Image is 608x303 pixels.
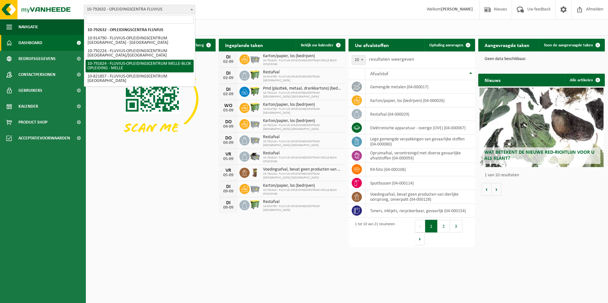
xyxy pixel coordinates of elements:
[263,118,342,124] span: Karton/papier, los (bedrijven)
[415,220,425,232] button: Previous
[219,39,269,51] h2: Ingeplande taken
[263,107,342,115] span: 10-914790 - FLUVIUS-OPLEIDINGSCENTRUM [GEOGRAPHIC_DATA]
[263,59,342,66] span: 10-791624 - FLUVIUS-OPLEIDINGSCENTRUM MELLE-BLOK OPLEIDING
[370,71,388,77] span: Afvalstof
[18,67,55,83] span: Contactpersonen
[222,184,235,189] div: DI
[222,136,235,141] div: DO
[424,39,474,51] a: Ophaling aanvragen
[484,150,594,161] span: Wat betekent de nieuwe RED-richtlijn voor u als klant?
[480,88,604,167] a: Wat betekent de nieuwe RED-richtlijn voor u als klant?
[222,119,235,125] div: DO
[352,55,366,65] span: 10
[263,156,342,164] span: 10-791624 - FLUVIUS-OPLEIDINGSCENTRUM MELLE-BLOK OPLEIDING
[425,220,438,232] button: 1
[349,39,395,51] h2: Uw afvalstoffen
[222,108,235,113] div: 03-09
[222,173,235,178] div: 05-09
[84,5,195,14] span: 10-792632 - OPLEIDINGSCENTRA FLUVIUS
[250,86,260,97] img: WB-1100-HPE-GN-50
[352,219,395,246] div: 1 tot 10 van 21 resultaten
[18,114,47,130] span: Product Shop
[222,60,235,64] div: 02-09
[492,183,501,196] button: Volgende
[478,39,536,51] h2: Aangevraagde taken
[365,176,475,190] td: spuitbussen (04-000114)
[18,98,38,114] span: Kalender
[539,39,604,51] a: Toon de aangevraagde taken
[441,7,473,12] strong: [PERSON_NAME]
[222,103,235,108] div: WO
[250,167,260,178] img: WB-0140-HPE-BN-01
[450,220,462,232] button: 3
[222,125,235,129] div: 04-09
[415,232,425,245] button: Next
[250,70,260,80] img: WB-0660-HPE-GN-50
[365,80,475,94] td: gemengde metalen (04-000017)
[365,204,475,218] td: toners, inktjets, recycleerbaar, gevaarlijk (04-000154)
[544,43,593,47] span: Toon de aangevraagde taken
[263,102,342,107] span: Karton/papier, los (bedrijven)
[222,92,235,97] div: 02-09
[185,39,215,51] button: Verberg
[485,173,602,178] p: 1 van 10 resultaten
[296,39,345,51] a: Bekijk uw kalender
[429,43,463,47] span: Ophaling aanvragen
[365,190,475,204] td: voedingsafval, bevat geen producten van dierlijke oorsprong, onverpakt (04-000128)
[18,130,70,146] span: Acceptatievoorwaarden
[250,118,260,129] img: WB-2500-GAL-GY-01
[365,163,475,176] td: RX-foto (04-000106)
[263,135,342,140] span: Restafval
[250,183,260,194] img: WB-2500-GAL-GY-01
[222,76,235,80] div: 02-09
[365,107,475,121] td: restafval (04-000029)
[86,34,194,47] li: 10-914790 - FLUVIUS-OPLEIDINGSCENTRUM [GEOGRAPHIC_DATA] - [GEOGRAPHIC_DATA]
[263,124,342,131] span: 10-792224 - FLUVIUS-OPLEIDINGSCENTRUM [GEOGRAPHIC_DATA]/[GEOGRAPHIC_DATA]
[86,72,194,85] li: 10-821857 - FLUVIUS-OPLEIDINGSCENTRUM [GEOGRAPHIC_DATA]
[222,141,235,145] div: 04-09
[18,35,42,51] span: Dashboard
[250,134,260,145] img: WB-2500-GAL-GY-01
[18,83,42,98] span: Gebruikers
[365,121,475,135] td: elektronische apparatuur - overige (OVE) (04-000067)
[263,183,342,188] span: Karton/papier, los (bedrijven)
[222,55,235,60] div: DI
[365,94,475,107] td: karton/papier, los (bedrijven) (04-000026)
[222,87,235,92] div: DI
[86,26,194,34] li: 10-792632 - OPLEIDINGSCENTRA FLUVIUS
[485,57,598,61] p: Geen data beschikbaar.
[301,43,334,47] span: Bekijk uw kalender
[222,200,235,205] div: DI
[478,74,507,86] h2: Nieuws
[263,205,342,212] span: 10-914790 - FLUVIUS-OPLEIDINGSCENTRUM [GEOGRAPHIC_DATA]
[438,220,450,232] button: 2
[222,71,235,76] div: DI
[481,183,492,196] button: Vorige
[18,51,56,67] span: Bedrijfsgegevens
[250,53,260,64] img: WB-2500-GAL-GY-01
[222,205,235,210] div: 09-09
[250,102,260,113] img: WB-0660-HPE-GN-50
[263,199,342,205] span: Restafval
[89,51,216,146] img: Download de VHEPlus App
[250,151,260,161] img: WB-5000-GAL-GY-01
[263,167,342,172] span: Voedingsafval, bevat geen producten van dierlijke oorsprong, onverpakt
[263,86,342,91] span: Pmd (plastiek, metaal, drankkartons) (bedrijven)
[263,151,342,156] span: Restafval
[369,57,414,62] label: resultaten weergeven
[86,47,194,60] li: 10-792224 - FLUVIUS-OPLEIDINGSCENTRUM [GEOGRAPHIC_DATA]/[GEOGRAPHIC_DATA]
[222,189,235,194] div: 09-09
[18,19,38,35] span: Navigatie
[250,199,260,210] img: WB-0660-HPE-GN-50
[86,60,194,72] li: 10-791624 - FLUVIUS-OPLEIDINGSCENTRUM MELLE-BLOK OPLEIDING - MELLE
[263,140,342,147] span: 10-792224 - FLUVIUS-OPLEIDINGSCENTRUM [GEOGRAPHIC_DATA]/[GEOGRAPHIC_DATA]
[222,168,235,173] div: VR
[263,188,342,196] span: 10-791624 - FLUVIUS-OPLEIDINGSCENTRUM MELLE-BLOK OPLEIDING
[365,135,475,149] td: lege gemengde verpakkingen van gevaarlijke stoffen (04-000080)
[365,149,475,163] td: opruimafval, verontreinigd met diverse gevaarlijke afvalstoffen (04-000093)
[263,91,342,99] span: 10-792224 - FLUVIUS-OPLEIDINGSCENTRUM [GEOGRAPHIC_DATA]/[GEOGRAPHIC_DATA]
[352,56,365,64] span: 10
[263,70,342,75] span: Restafval
[263,54,342,59] span: Karton/papier, los (bedrijven)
